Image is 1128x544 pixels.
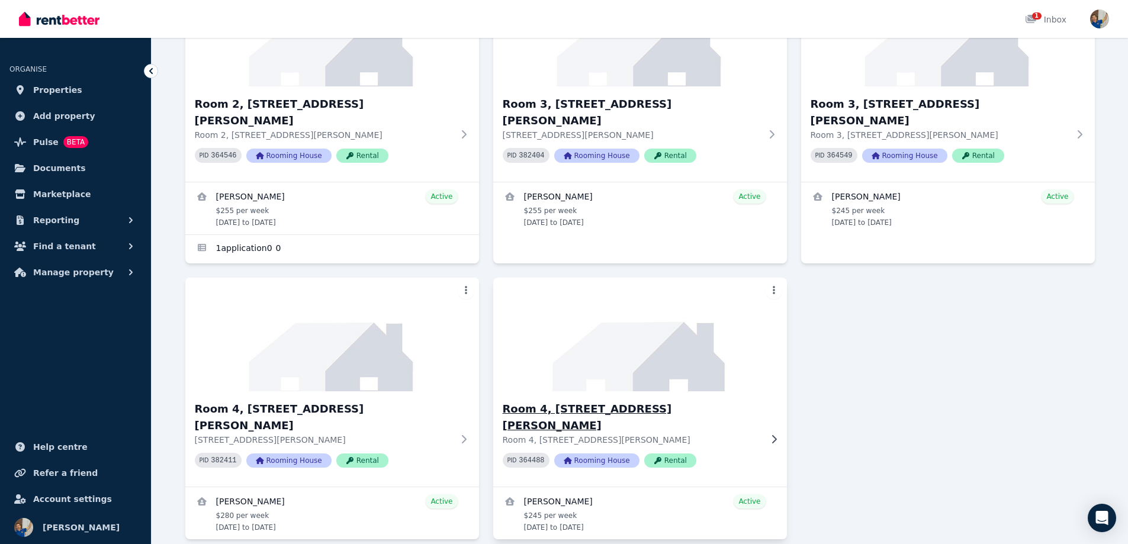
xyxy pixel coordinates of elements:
span: BETA [63,136,88,148]
span: ORGANISE [9,65,47,73]
small: PID [507,152,517,159]
a: PulseBETA [9,130,142,154]
a: Room 4, 199 Denham StRoom 4, [STREET_ADDRESS][PERSON_NAME]Room 4, [STREET_ADDRESS][PERSON_NAME]PI... [493,278,787,487]
h3: Room 2, [STREET_ADDRESS][PERSON_NAME] [195,96,453,129]
a: Refer a friend [9,461,142,485]
a: Marketplace [9,182,142,206]
a: View details for Ho Jeong Pak [801,182,1095,234]
span: Refer a friend [33,466,98,480]
img: Room 4, 6 Beale St [185,278,479,391]
button: Find a tenant [9,234,142,258]
h3: Room 3, [STREET_ADDRESS][PERSON_NAME] [503,96,761,129]
small: PID [200,457,209,463]
span: Rental [952,149,1004,163]
span: Rental [336,453,388,468]
a: Properties [9,78,142,102]
a: Documents [9,156,142,180]
a: View details for Ali Iftikhar [493,487,787,539]
p: [STREET_ADDRESS][PERSON_NAME] [503,129,761,141]
a: Applications for Room 2, 199 Denham St [185,235,479,263]
code: 364488 [519,456,544,465]
span: Rooming House [862,149,947,163]
p: [STREET_ADDRESS][PERSON_NAME] [195,434,453,446]
a: View details for Areem Francois [185,487,479,539]
img: RentBetter [19,10,99,28]
h3: Room 4, [STREET_ADDRESS][PERSON_NAME] [195,401,453,434]
h3: Room 4, [STREET_ADDRESS][PERSON_NAME] [503,401,761,434]
small: PID [507,457,517,463]
div: Inbox [1025,14,1066,25]
p: Room 4, [STREET_ADDRESS][PERSON_NAME] [503,434,761,446]
span: Add property [33,109,95,123]
code: 382411 [211,456,236,465]
span: 1 [1032,12,1042,20]
img: Andy Jeffery [14,518,33,537]
code: 364546 [211,152,236,160]
a: View details for Thuwarahan Jayapala [185,182,479,234]
span: Properties [33,83,82,97]
span: Rooming House [246,453,332,468]
a: Help centre [9,435,142,459]
span: Account settings [33,492,112,506]
a: View details for Francesca Agatiello [493,182,787,234]
code: 364549 [827,152,852,160]
small: PID [200,152,209,159]
span: Help centre [33,440,88,454]
span: [PERSON_NAME] [43,520,120,535]
span: Find a tenant [33,239,96,253]
span: Rental [336,149,388,163]
img: Andy Jeffery [1090,9,1109,28]
span: Rental [644,453,696,468]
p: Room 3, [STREET_ADDRESS][PERSON_NAME] [811,129,1069,141]
button: Manage property [9,260,142,284]
span: Reporting [33,213,79,227]
button: Reporting [9,208,142,232]
h3: Room 3, [STREET_ADDRESS][PERSON_NAME] [811,96,1069,129]
a: Add property [9,104,142,128]
code: 382404 [519,152,544,160]
small: PID [815,152,825,159]
a: Room 4, 6 Beale StRoom 4, [STREET_ADDRESS][PERSON_NAME][STREET_ADDRESS][PERSON_NAME]PID 382411Roo... [185,278,479,487]
div: Open Intercom Messenger [1088,504,1116,532]
span: Rooming House [554,453,639,468]
p: Room 2, [STREET_ADDRESS][PERSON_NAME] [195,129,453,141]
span: Manage property [33,265,114,279]
a: Account settings [9,487,142,511]
button: More options [766,282,782,299]
img: Room 4, 199 Denham St [486,275,794,394]
span: Pulse [33,135,59,149]
span: Documents [33,161,86,175]
span: Rooming House [554,149,639,163]
button: More options [458,282,474,299]
span: Rooming House [246,149,332,163]
span: Marketplace [33,187,91,201]
span: Rental [644,149,696,163]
